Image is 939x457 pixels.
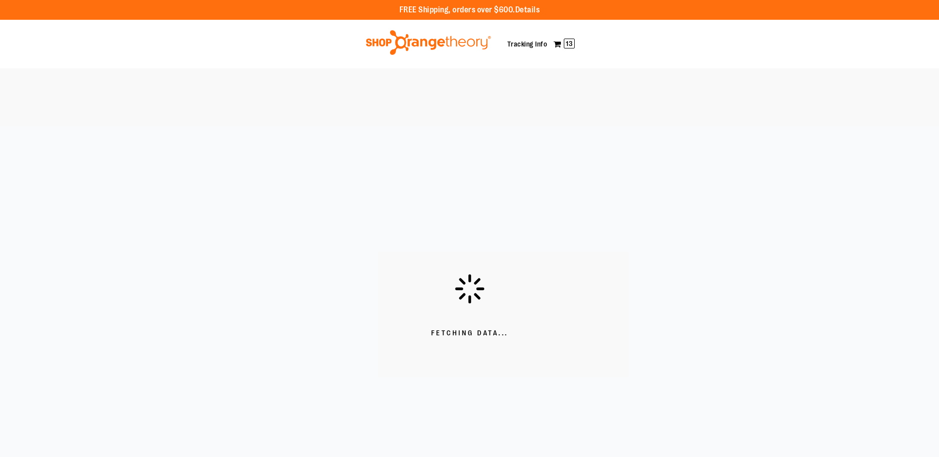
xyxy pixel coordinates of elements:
span: Fetching Data... [431,328,508,338]
img: Shop Orangetheory [364,30,493,55]
p: FREE Shipping, orders over $600. [399,4,540,16]
span: 13 [564,39,575,48]
a: Details [515,5,540,14]
a: Tracking Info [507,40,547,48]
